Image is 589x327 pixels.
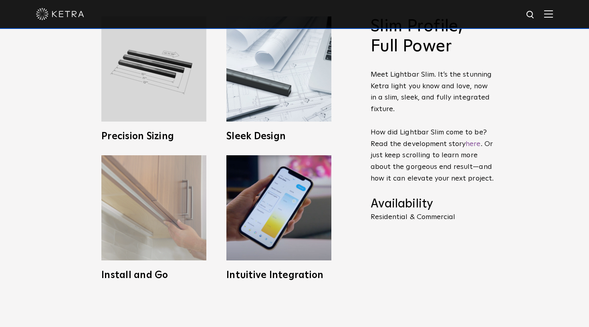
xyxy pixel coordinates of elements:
[101,16,206,122] img: L30_Custom_Length_Black-2
[226,270,331,280] h3: Intuitive Integration
[226,16,331,122] img: L30_SlimProfile
[101,132,206,141] h3: Precision Sizing
[101,155,206,260] img: LS0_Easy_Install
[466,140,480,148] a: here
[371,16,495,57] h2: Slim Profile, Full Power
[371,213,495,221] p: Residential & Commercial
[544,10,553,18] img: Hamburger%20Nav.svg
[36,8,84,20] img: ketra-logo-2019-white
[526,10,536,20] img: search icon
[226,155,331,260] img: L30_SystemIntegration
[226,132,331,141] h3: Sleek Design
[371,69,495,185] p: Meet Lightbar Slim. It’s the stunning Ketra light you know and love, now in a slim, sleek, and fu...
[101,270,206,280] h3: Install and Go
[371,197,495,212] h4: Availability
